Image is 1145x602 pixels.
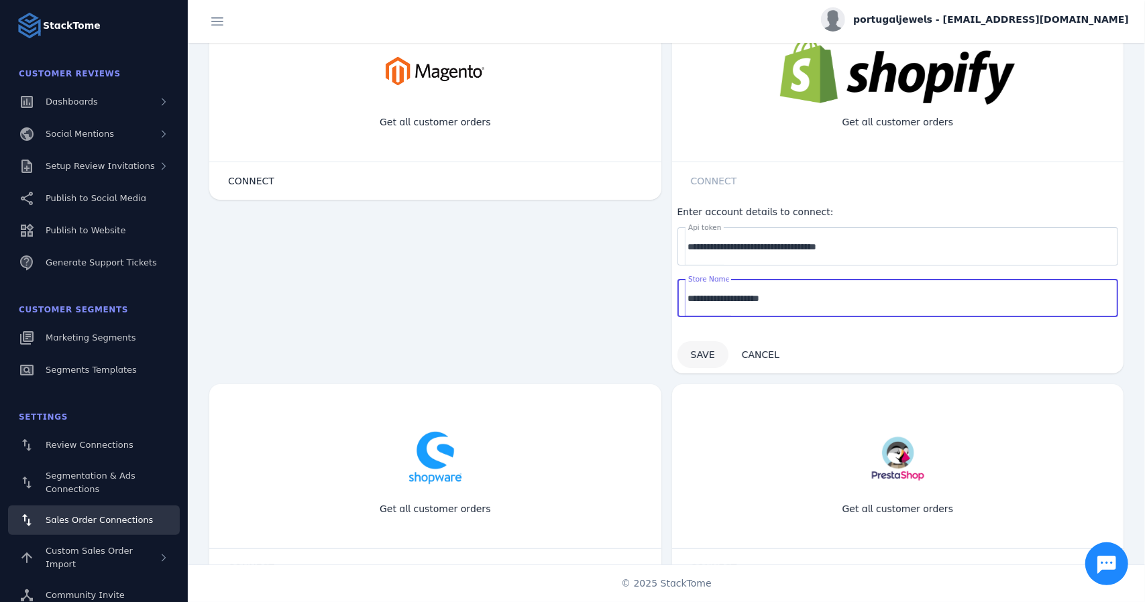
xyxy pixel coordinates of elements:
[46,161,155,171] span: Setup Review Invitations
[677,205,1119,219] div: Enter account details to connect:
[228,176,274,186] span: CONNECT
[691,563,737,573] span: CONNECT
[8,184,180,213] a: Publish to Social Media
[369,491,502,527] div: Get all customer orders
[46,193,146,203] span: Publish to Social Media
[831,105,964,140] div: Get all customer orders
[46,546,133,569] span: Custom Sales Order Import
[621,577,712,591] span: © 2025 StackTome
[8,463,180,503] a: Segmentation & Ads Connections
[46,225,125,235] span: Publish to Website
[8,355,180,385] a: Segments Templates
[780,38,1015,105] img: shopify.png
[867,424,928,491] img: prestashop.png
[8,430,180,460] a: Review Connections
[46,365,137,375] span: Segments Templates
[19,69,121,78] span: Customer Reviews
[43,19,101,33] strong: StackTome
[402,424,469,491] img: shopware.png
[8,323,180,353] a: Marketing Segments
[215,554,288,581] button: CONNECT
[16,12,43,39] img: Logo image
[688,223,721,231] mat-label: Api token
[677,341,728,368] button: SAVE
[742,350,779,359] span: CANCEL
[821,7,845,32] img: profile.jpg
[46,129,114,139] span: Social Mentions
[853,13,1129,27] span: portugaljewels - [EMAIL_ADDRESS][DOMAIN_NAME]
[215,168,288,194] button: CONNECT
[728,341,793,368] button: CANCEL
[8,216,180,245] a: Publish to Website
[677,554,751,581] button: CONNECT
[19,305,128,314] span: Customer Segments
[688,275,730,283] mat-label: Store Name
[19,412,68,422] span: Settings
[46,515,153,525] span: Sales Order Connections
[8,505,180,535] a: Sales Order Connections
[46,471,135,494] span: Segmentation & Ads Connections
[368,38,502,105] img: magento.png
[228,563,274,573] span: CONNECT
[821,7,1129,32] button: portugaljewels - [EMAIL_ADDRESS][DOMAIN_NAME]
[8,248,180,278] a: Generate Support Tickets
[691,349,715,360] span: SAVE
[46,257,157,267] span: Generate Support Tickets
[369,105,502,140] div: Get all customer orders
[46,590,125,600] span: Community Invite
[831,491,964,527] div: Get all customer orders
[46,97,98,107] span: Dashboards
[46,440,133,450] span: Review Connections
[46,333,135,343] span: Marketing Segments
